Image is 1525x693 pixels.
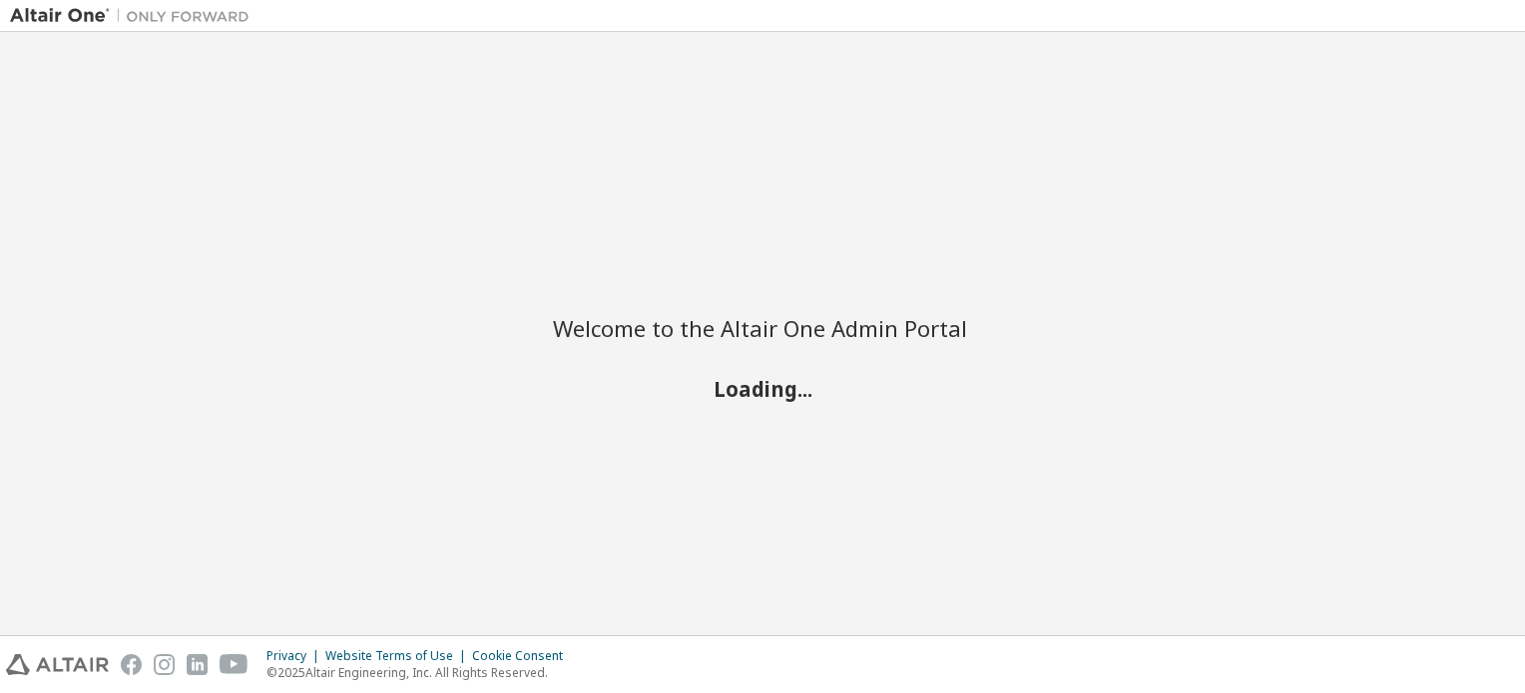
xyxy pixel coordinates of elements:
[187,654,208,675] img: linkedin.svg
[472,648,575,664] div: Cookie Consent
[553,375,972,401] h2: Loading...
[266,664,575,681] p: © 2025 Altair Engineering, Inc. All Rights Reserved.
[10,6,259,26] img: Altair One
[325,648,472,664] div: Website Terms of Use
[266,648,325,664] div: Privacy
[6,654,109,675] img: altair_logo.svg
[553,314,972,342] h2: Welcome to the Altair One Admin Portal
[121,654,142,675] img: facebook.svg
[154,654,175,675] img: instagram.svg
[220,654,249,675] img: youtube.svg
